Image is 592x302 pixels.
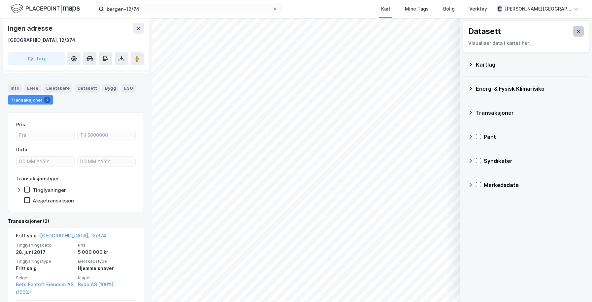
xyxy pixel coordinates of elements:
div: 28. juni 2017 [16,248,74,256]
a: [GEOGRAPHIC_DATA], 12/374 [40,233,106,238]
div: Fritt salg - [16,232,106,242]
div: [PERSON_NAME][GEOGRAPHIC_DATA] [505,5,571,13]
div: Syndikater [484,157,584,165]
span: Kjøper [78,275,136,281]
div: Bolig [443,5,455,13]
input: Fra [16,130,74,140]
span: Pris [78,242,136,248]
div: Transaksjoner (2) [8,217,144,225]
div: Mine Tags [405,5,429,13]
div: Fritt salg [16,264,74,272]
div: Markedsdata [484,181,584,189]
div: Leietakere [44,84,72,92]
div: 2 [44,97,50,103]
div: Kontrollprogram for chat [559,270,592,302]
div: Transaksjonstype [16,175,58,183]
div: Kartlag [476,61,584,69]
span: Tinglysningsdato [16,242,74,248]
input: DD.MM.YYYY [16,157,74,166]
div: Hjemmelshaver [78,264,136,272]
div: Kart [381,5,390,13]
img: logo.f888ab2527a4732fd821a326f86c7f29.svg [11,3,80,15]
div: Transaksjoner [8,95,53,105]
span: Eierskapstype [78,258,136,264]
div: Energi & Fysisk Klimarisiko [476,85,584,93]
div: Transaksjoner [476,109,584,117]
div: Pris [16,121,25,129]
div: [GEOGRAPHIC_DATA], 12/374 [8,36,75,44]
div: Datasett [468,26,501,37]
span: Tinglysningstype [16,258,74,264]
div: Bygg [102,84,119,92]
div: Dato [16,146,27,154]
iframe: Chat Widget [559,270,592,302]
div: Eiere [24,84,41,92]
div: ESG [121,84,136,92]
div: Visualiser data i kartet her. [468,39,584,47]
button: Tag [8,52,65,65]
input: Til 5000000 [78,130,135,140]
div: Aksjetransaksjon [33,197,74,204]
a: Befo Fantoft Eiendom AS (100%) [16,281,74,296]
div: Ingen adresse [8,23,53,34]
a: Bybo AS (100%) [78,281,136,288]
div: 5 000 000 kr [78,248,136,256]
div: Pant [484,133,584,141]
div: Tinglysninger [33,187,66,193]
span: Selger [16,275,74,281]
div: Datasett [75,84,100,92]
input: DD.MM.YYYY [78,157,135,166]
input: Søk på adresse, matrikkel, gårdeiere, leietakere eller personer [104,4,272,14]
div: Info [8,84,22,92]
div: Verktøy [469,5,487,13]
